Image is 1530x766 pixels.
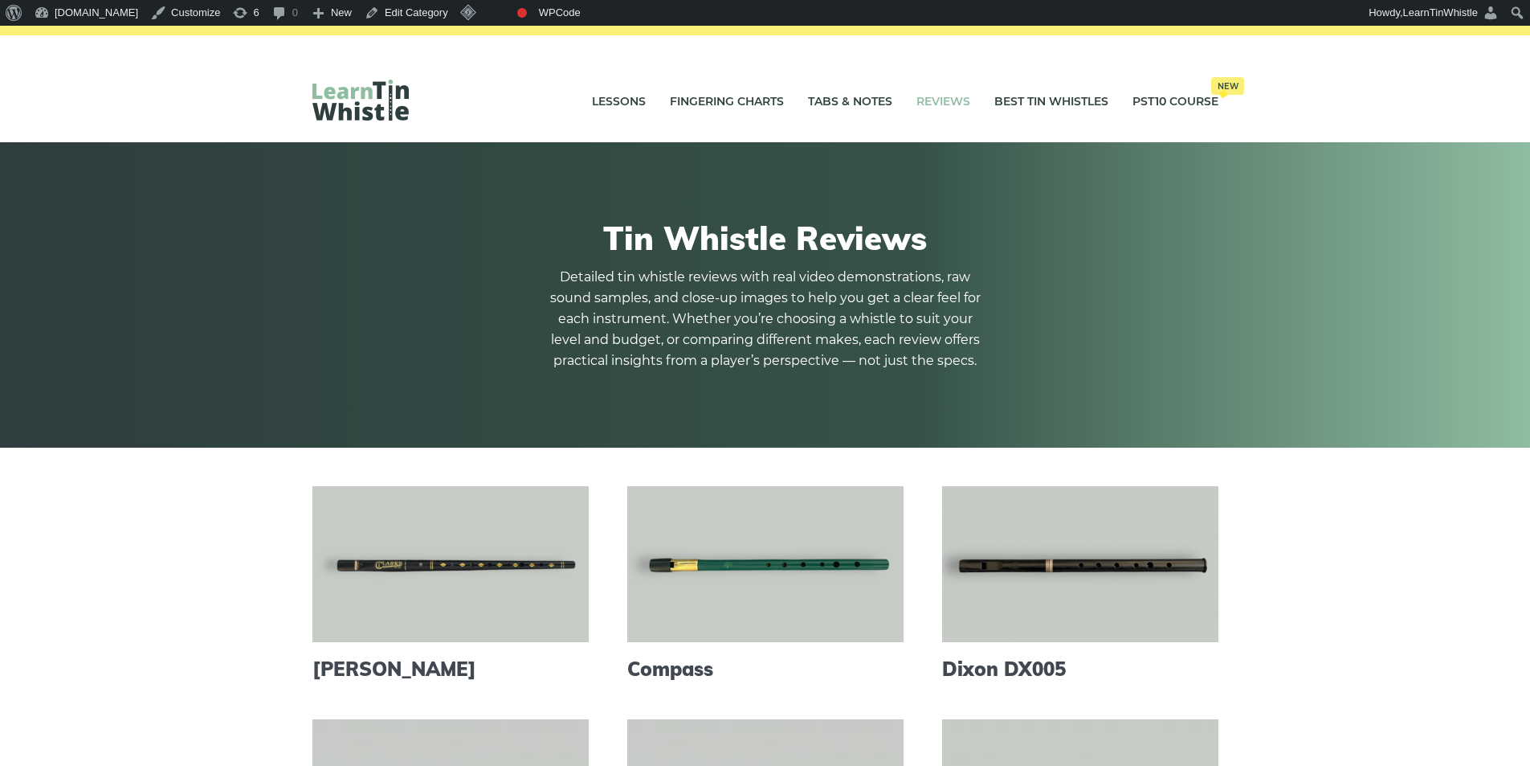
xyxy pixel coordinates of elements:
[592,82,646,122] a: Lessons
[1403,6,1478,18] span: LearnTinWhistle
[670,82,784,122] a: Fingering Charts
[627,657,904,681] a: Compass
[1211,77,1244,95] span: New
[1132,82,1218,122] a: PST10 CourseNew
[994,82,1108,122] a: Best Tin Whistles
[312,657,589,681] a: [PERSON_NAME]
[808,82,892,122] a: Tabs & Notes
[916,82,970,122] a: Reviews
[312,80,409,121] img: LearnTinWhistle.com
[942,657,1218,681] a: Dixon DX005
[312,219,1218,257] h1: Tin Whistle Reviews
[549,267,982,371] p: Detailed tin whistle reviews with real video demonstrations, raw sound samples, and close-up imag...
[517,8,527,18] div: Focus keyphrase not set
